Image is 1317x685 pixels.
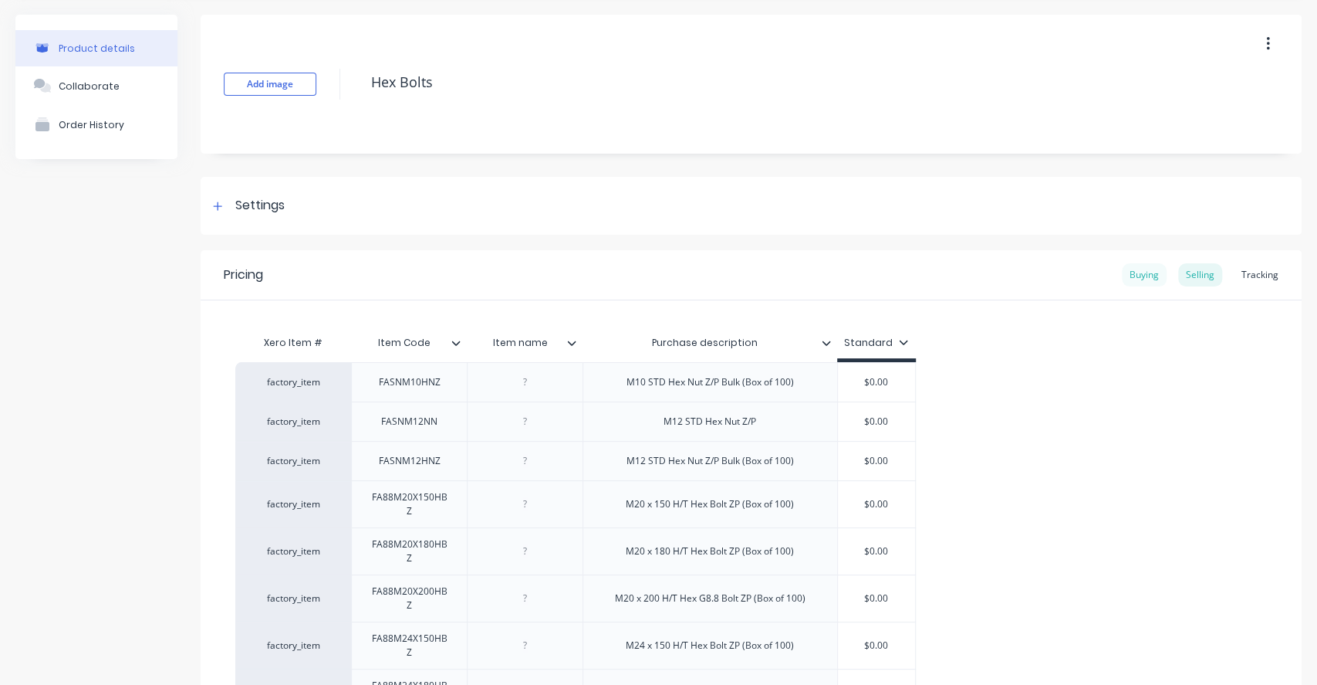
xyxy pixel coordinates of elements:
div: factory_item [251,415,336,429]
div: Pricing [224,266,263,284]
div: Item name [467,324,573,362]
textarea: Hex Bolts [363,64,1207,100]
div: M12 STD Hex Nut Z/P [651,412,768,432]
div: factory_item [251,454,336,468]
div: Product details [59,42,135,54]
div: factory_itemFA88M20X180HBZM20 x 180 H/T Hex Bolt ZP (Box of 100)$0.00 [235,527,916,575]
div: M20 x 180 H/T Hex Bolt ZP (Box of 100) [613,541,806,561]
div: Purchase description [583,327,837,358]
div: M10 STD Hex Nut Z/P Bulk (Box of 100) [614,372,806,392]
div: FASNM12NN [369,412,450,432]
div: FASNM10HNZ [366,372,453,392]
div: factory_itemFA88M20X200HBZM20 x 200 H/T Hex G8.8 Bolt ZP (Box of 100)$0.00 [235,575,916,622]
div: $0.00 [838,363,915,402]
div: $0.00 [838,485,915,524]
div: Selling [1178,263,1222,287]
div: FA88M20X180HBZ [358,534,461,568]
div: $0.00 [838,579,915,618]
div: Item Code [351,324,458,362]
div: factory_item [251,544,336,558]
div: Item name [467,327,583,358]
div: M20 x 200 H/T Hex G8.8 Bolt ZP (Box of 100) [603,588,818,609]
div: factory_itemFASNM12NNM12 STD Hex Nut Z/P$0.00 [235,402,916,441]
div: Buying [1122,263,1167,287]
div: factory_itemFA88M20X150HBZM20 x 150 H/T Hex Bolt ZP (Box of 100)$0.00 [235,480,916,527]
button: Product details [15,30,177,66]
div: factory_item [251,375,336,389]
div: M20 x 150 H/T Hex Bolt ZP (Box of 100) [613,494,806,514]
div: Purchase description [583,324,828,362]
div: Settings [235,196,285,215]
div: $0.00 [838,442,915,480]
div: FASNM12HNZ [366,451,453,471]
div: Xero Item # [235,327,351,358]
div: factory_itemFA88M24X150HBZM24 x 150 H/T Hex Bolt ZP (Box of 100)$0.00 [235,622,916,669]
div: FA88M24X150HBZ [358,629,461,663]
div: M12 STD Hex Nut Z/P Bulk (Box of 100) [614,451,806,471]
div: Order History [59,119,124,131]
div: M24 x 150 H/T Hex Bolt ZP (Box of 100) [613,636,806,656]
div: FA88M20X200HBZ [358,582,461,615]
button: Add image [224,73,316,96]
div: FA88M20X150HBZ [358,487,461,521]
button: Order History [15,105,177,144]
button: Collaborate [15,66,177,105]
div: factory_item [251,497,336,511]
div: Collaborate [59,80,120,92]
div: factory_item [251,592,336,605]
div: factory_itemFASNM10HNZM10 STD Hex Nut Z/P Bulk (Box of 100)$0.00 [235,362,916,402]
div: $0.00 [838,532,915,571]
div: Item Code [351,327,467,358]
div: Standard [844,336,908,350]
div: $0.00 [838,402,915,441]
div: factory_item [251,639,336,653]
div: $0.00 [838,626,915,665]
div: factory_itemFASNM12HNZM12 STD Hex Nut Z/P Bulk (Box of 100)$0.00 [235,441,916,480]
div: Tracking [1234,263,1286,287]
